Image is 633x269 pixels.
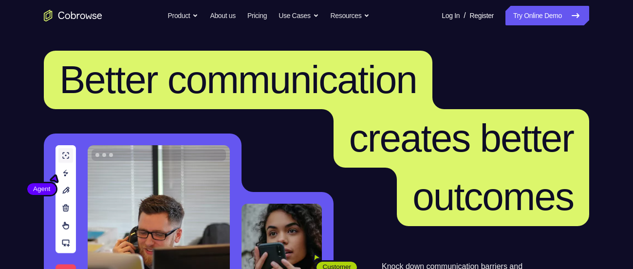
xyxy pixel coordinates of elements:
[210,6,235,25] a: About us
[168,6,199,25] button: Product
[279,6,318,25] button: Use Cases
[59,58,417,101] span: Better communication
[412,175,574,218] span: outcomes
[349,116,574,160] span: creates better
[331,6,370,25] button: Resources
[470,6,494,25] a: Register
[505,6,589,25] a: Try Online Demo
[464,10,465,21] span: /
[247,6,267,25] a: Pricing
[44,10,102,21] a: Go to the home page
[442,6,460,25] a: Log In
